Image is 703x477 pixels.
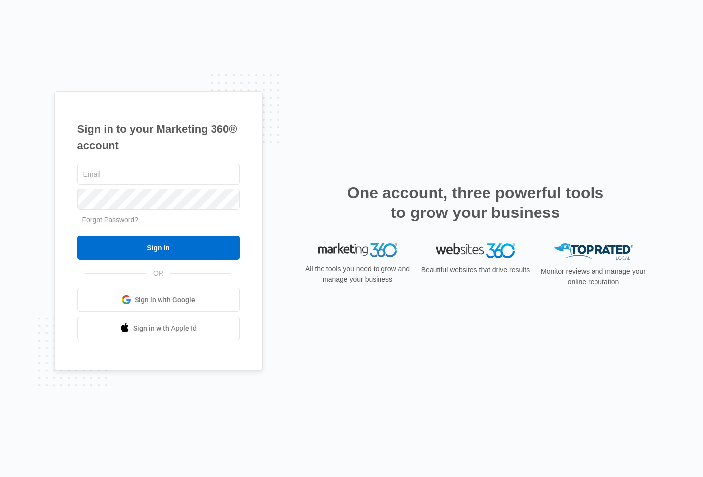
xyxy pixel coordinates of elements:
[77,121,240,154] h1: Sign in to your Marketing 360® account
[436,243,515,258] img: Websites 360
[554,243,633,260] img: Top Rated Local
[302,264,413,285] p: All the tools you need to grow and manage your business
[538,266,649,287] p: Monitor reviews and manage your online reputation
[146,268,170,279] span: OR
[77,236,240,260] input: Sign In
[318,243,397,257] img: Marketing 360
[82,216,139,224] a: Forgot Password?
[77,164,240,185] input: Email
[133,323,197,334] span: Sign in with Apple Id
[420,265,531,275] p: Beautiful websites that drive results
[135,295,195,305] span: Sign in with Google
[77,288,240,312] a: Sign in with Google
[344,183,607,222] h2: One account, three powerful tools to grow your business
[77,317,240,340] a: Sign in with Apple Id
